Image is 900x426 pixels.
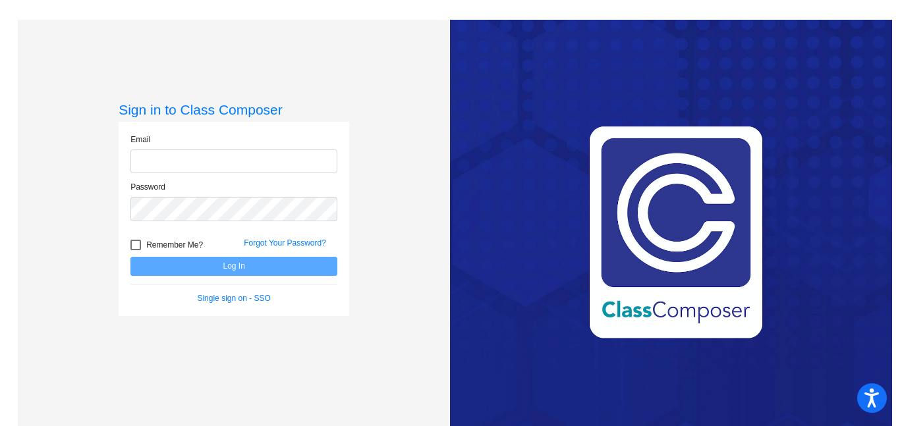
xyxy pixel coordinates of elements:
[244,238,326,248] a: Forgot Your Password?
[119,101,349,118] h3: Sign in to Class Composer
[146,237,203,253] span: Remember Me?
[197,294,270,303] a: Single sign on - SSO
[130,257,337,276] button: Log In
[130,181,165,193] label: Password
[130,134,150,146] label: Email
